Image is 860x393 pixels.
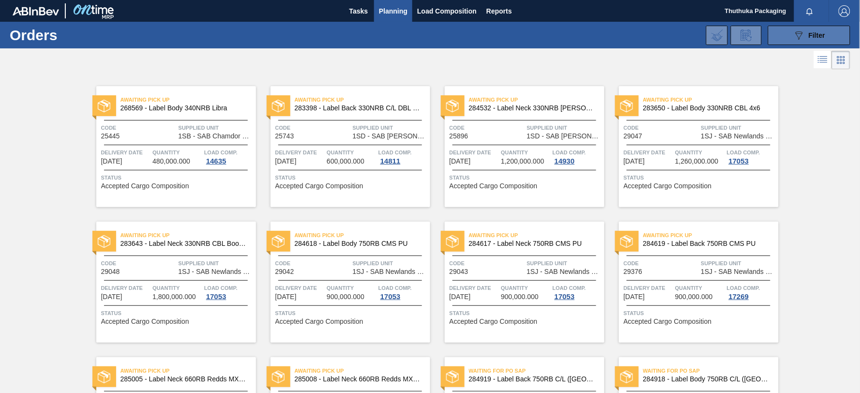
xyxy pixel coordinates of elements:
[295,240,422,247] span: 284618 - Label Body 750RB CMS PU
[204,148,238,157] span: Load Comp.
[643,376,771,383] span: 284918 - Label Body 750RB C/L (Hogwarts)
[272,235,285,248] img: status
[417,5,477,17] span: Load Composition
[624,158,645,165] span: 06/14/2025
[624,308,776,318] span: Status
[272,371,285,383] img: status
[727,293,751,301] div: 17269
[275,293,297,301] span: 06/16/2025
[275,283,325,293] span: Delivery Date
[98,235,110,248] img: status
[353,133,428,140] span: 1SD - SAB Rosslyn Brewery
[446,100,459,112] img: status
[152,158,190,165] span: 480,000.000
[13,7,59,15] img: TNhmsLtSVTkK8tSr43FrP2fwEKptu5GPRR3wAAAABJRU5ErkJggg==
[275,182,363,190] span: Accepted Cargo Composition
[727,148,776,165] a: Load Comp.17053
[446,235,459,248] img: status
[469,240,597,247] span: 284617 - Label Neck 750RB CMS PU
[256,86,430,207] a: statusAwaiting Pick Up283398 - Label Back 330NRB C/L DBL 4X6 Booster 2Code25743Supplied Unit1SD -...
[450,293,471,301] span: 06/16/2025
[768,26,850,45] button: Filter
[624,258,699,268] span: Code
[469,376,597,383] span: 284919 - Label Back 750RB C/L (Hogwarts)
[469,366,604,376] span: Waiting for PO SAP
[121,105,248,112] span: 268569 - Label Body 340NRB Libra
[82,86,256,207] a: statusAwaiting Pick Up268569 - Label Body 340NRB LibraCode25445Supplied Unit1SB - SAB Chamdor Bre...
[348,5,369,17] span: Tasks
[501,283,550,293] span: Quantity
[604,222,779,343] a: statusAwaiting Pick Up284619 - Label Back 750RB CMS PUCode29376Supplied Unit1SJ - SAB Newlands Br...
[553,157,577,165] div: 14930
[727,283,776,301] a: Load Comp.17269
[501,158,544,165] span: 1,200,000.000
[101,182,189,190] span: Accepted Cargo Composition
[624,148,673,157] span: Delivery Date
[275,308,428,318] span: Status
[643,240,771,247] span: 284619 - Label Back 750RB CMS PU
[450,123,525,133] span: Code
[121,230,256,240] span: Awaiting Pick Up
[101,283,151,293] span: Delivery Date
[295,366,430,376] span: Awaiting Pick Up
[101,258,176,268] span: Code
[675,293,713,301] span: 900,000.000
[469,105,597,112] span: 284532 - Label Neck 330NRB Castle DM 4X6 23
[624,173,776,182] span: Status
[643,366,779,376] span: Waiting for PO SAP
[101,173,254,182] span: Status
[814,51,832,69] div: List Vision
[701,123,776,133] span: Supplied Unit
[101,148,151,157] span: Delivery Date
[450,148,499,157] span: Delivery Date
[604,86,779,207] a: statusAwaiting Pick Up283650 - Label Body 330NRB CBL 4x6Code29047Supplied Unit1SJ - SAB Newlands ...
[731,26,762,45] div: Order Review Request
[179,268,254,275] span: 1SJ - SAB Newlands Brewery
[675,148,724,157] span: Quantity
[643,105,771,112] span: 283650 - Label Body 330NRB CBL 4x6
[378,283,428,301] a: Load Comp.17053
[275,258,350,268] span: Code
[450,318,538,325] span: Accepted Cargo Composition
[469,95,604,105] span: Awaiting Pick Up
[624,268,643,275] span: 29376
[275,158,297,165] span: 01/18/2025
[295,376,422,383] span: 285008 - Label Neck 660RB Redds MXD Vodka&Guarana
[10,30,152,41] h1: Orders
[152,293,196,301] span: 1,800,000.000
[643,230,779,240] span: Awaiting Pick Up
[450,173,602,182] span: Status
[327,148,376,157] span: Quantity
[204,157,228,165] div: 14635
[256,222,430,343] a: statusAwaiting Pick Up284618 - Label Body 750RB CMS PUCode29042Supplied Unit1SJ - SAB Newlands Br...
[701,258,776,268] span: Supplied Unit
[272,100,285,112] img: status
[378,148,428,165] a: Load Comp.14811
[527,258,602,268] span: Supplied Unit
[675,158,719,165] span: 1,260,000.000
[706,26,728,45] div: Import Order Negotiation
[450,268,468,275] span: 29043
[179,123,254,133] span: Supplied Unit
[450,182,538,190] span: Accepted Cargo Composition
[430,222,604,343] a: statusAwaiting Pick Up284617 - Label Neck 750RB CMS PUCode29043Supplied Unit1SJ - SAB Newlands Br...
[204,283,238,293] span: Load Comp.
[378,148,412,157] span: Load Comp.
[121,376,248,383] span: 285005 - Label Neck 660RB Redds MXD Vodka & Pine
[701,268,776,275] span: 1SJ - SAB Newlands Brewery
[101,158,122,165] span: 01/06/2025
[98,371,110,383] img: status
[450,158,471,165] span: 01/25/2025
[353,258,428,268] span: Supplied Unit
[624,283,673,293] span: Delivery Date
[353,268,428,275] span: 1SJ - SAB Newlands Brewery
[295,230,430,240] span: Awaiting Pick Up
[378,293,403,301] div: 17053
[727,148,760,157] span: Load Comp.
[82,222,256,343] a: statusAwaiting Pick Up283643 - Label Neck 330NRB CBL Booster 2Code29048Supplied Unit1SJ - SAB New...
[469,230,604,240] span: Awaiting Pick Up
[486,5,512,17] span: Reports
[204,148,254,165] a: Load Comp.14635
[378,283,412,293] span: Load Comp.
[839,5,850,17] img: Logout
